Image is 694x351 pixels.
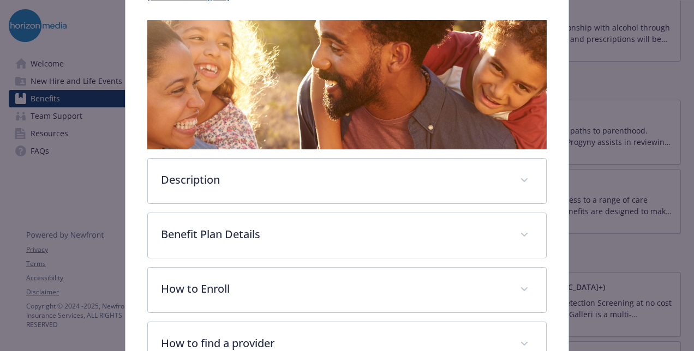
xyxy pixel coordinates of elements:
[148,268,546,312] div: How to Enroll
[148,213,546,258] div: Benefit Plan Details
[161,281,507,297] p: How to Enroll
[148,159,546,203] div: Description
[161,226,507,243] p: Benefit Plan Details
[161,172,507,188] p: Description
[147,20,547,149] img: banner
